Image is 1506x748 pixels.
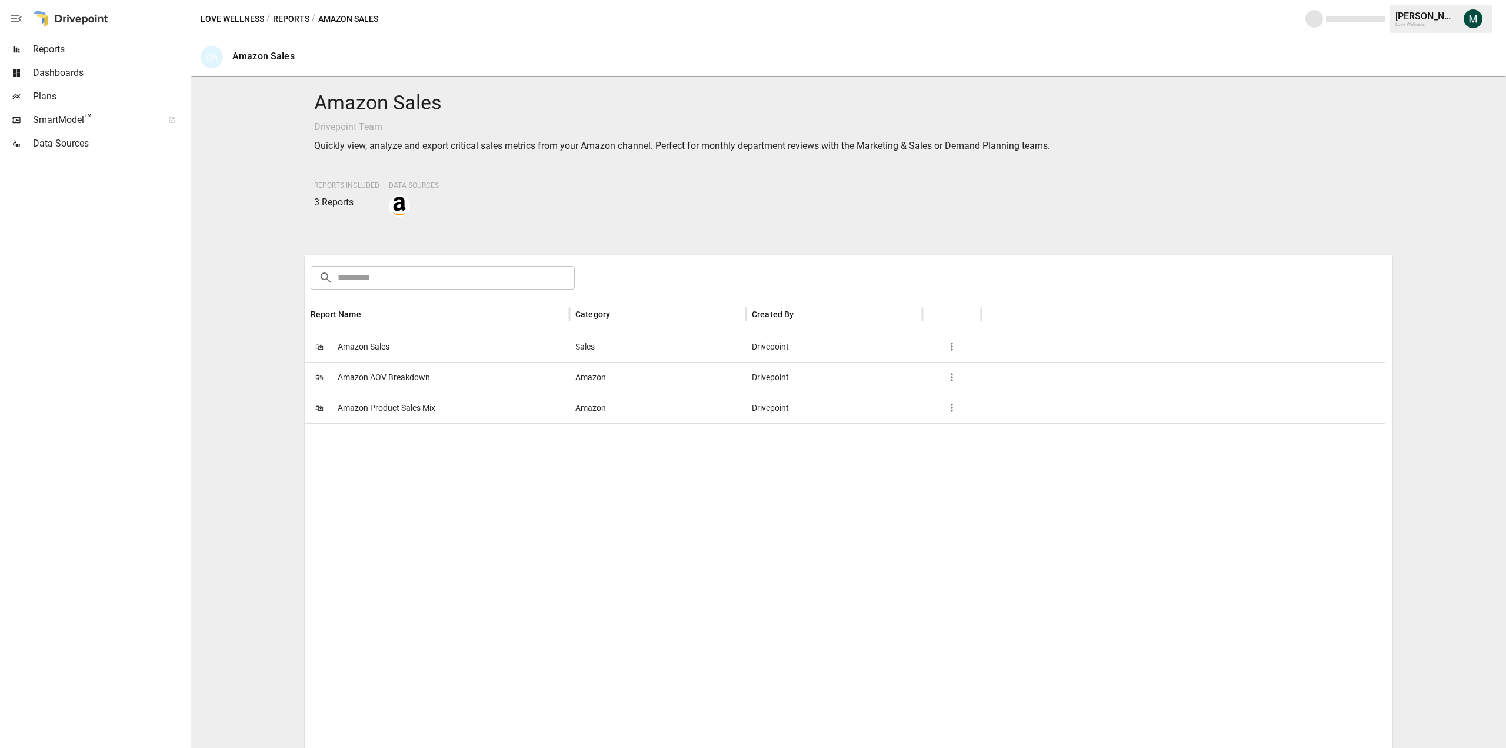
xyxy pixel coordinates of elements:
div: Amazon [569,393,746,423]
button: Sort [611,306,628,323]
div: Category [575,310,610,319]
span: Reports Included [314,181,379,190]
div: Drivepoint [746,393,922,423]
span: Amazon AOV Breakdown [338,363,430,393]
p: Drivepoint Team [314,120,1383,134]
span: 🛍 [311,399,328,417]
span: Amazon Sales [338,332,389,362]
div: Sales [569,331,746,362]
div: Created By [752,310,794,319]
img: Michael Cormack [1464,9,1482,28]
div: Drivepoint [746,331,922,362]
div: Amazon [569,362,746,393]
span: Amazon Product Sales Mix [338,393,435,423]
div: Report Name [311,310,361,319]
button: Sort [795,306,812,323]
div: / [266,12,271,26]
h4: Amazon Sales [314,91,1383,115]
span: Plans [33,89,188,104]
div: [PERSON_NAME] [1395,11,1457,22]
div: 🛍 [201,46,223,68]
span: Data Sources [389,181,439,190]
span: 🛍 [311,338,328,355]
button: Sort [362,306,379,323]
button: Love Wellness [201,12,264,26]
span: Reports [33,42,188,56]
div: / [312,12,316,26]
div: Love Wellness [1395,22,1457,27]
span: SmartModel [33,113,155,127]
button: Michael Cormack [1457,2,1490,35]
div: Drivepoint [746,362,922,393]
p: Quickly view, analyze and export critical sales metrics from your Amazon channel. Perfect for mon... [314,139,1383,153]
span: Data Sources [33,137,188,151]
span: ™ [84,111,92,126]
div: Amazon Sales [232,51,295,62]
span: Dashboards [33,66,188,80]
img: amazon [390,197,409,215]
span: 🛍 [311,368,328,386]
p: 3 Reports [314,195,379,210]
button: Reports [273,12,309,26]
